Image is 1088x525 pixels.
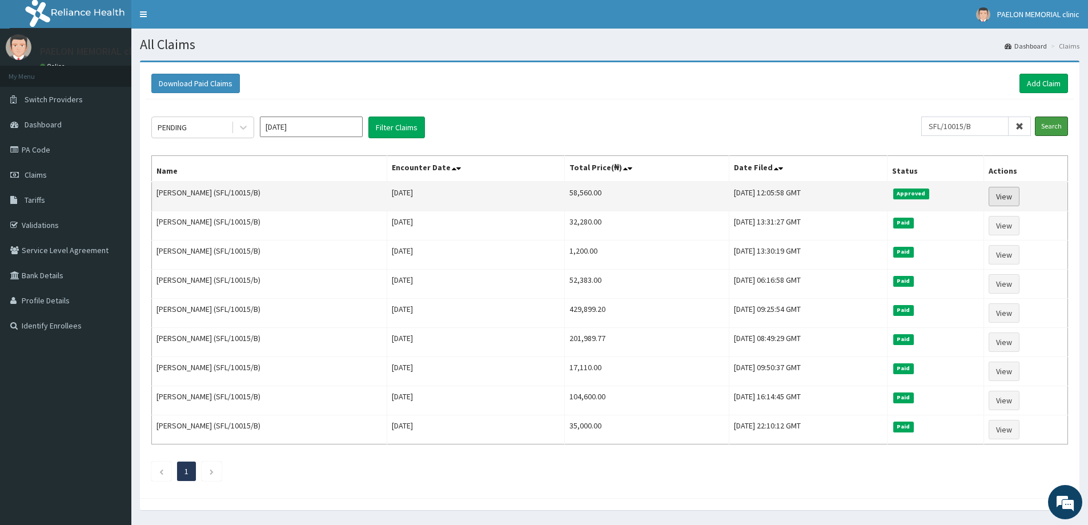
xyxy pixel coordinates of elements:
td: [PERSON_NAME] (SFL/10015/B) [152,328,387,357]
p: PAELON MEMORIAL clinic [40,46,147,57]
a: View [989,420,1019,439]
td: 58,560.00 [564,182,729,211]
a: Next page [209,466,214,476]
td: [PERSON_NAME] (SFL/10015/B) [152,241,387,270]
td: [DATE] [387,211,565,241]
td: [DATE] 09:25:54 GMT [729,299,887,328]
th: Status [887,156,983,182]
td: [DATE] 08:49:29 GMT [729,328,887,357]
td: [PERSON_NAME] (SFL/10015/B) [152,357,387,386]
td: [PERSON_NAME] (SFL/10015/B) [152,386,387,415]
td: 104,600.00 [564,386,729,415]
td: 201,989.77 [564,328,729,357]
a: Dashboard [1005,41,1047,51]
input: Select Month and Year [260,117,363,137]
td: [DATE] [387,270,565,299]
td: [DATE] [387,328,565,357]
td: [DATE] 16:14:45 GMT [729,386,887,415]
td: [DATE] 09:50:37 GMT [729,357,887,386]
span: Approved [893,189,929,199]
th: Name [152,156,387,182]
a: View [989,332,1019,352]
td: [DATE] [387,182,565,211]
a: Add Claim [1019,74,1068,93]
th: Actions [983,156,1067,182]
span: Switch Providers [25,94,83,105]
span: Paid [893,392,914,403]
a: Page 1 is your current page [184,466,188,476]
a: View [989,391,1019,410]
td: [PERSON_NAME] (SFL/10015/B) [152,211,387,241]
td: [DATE] 13:30:19 GMT [729,241,887,270]
a: Online [40,62,67,70]
a: View [989,362,1019,381]
button: Download Paid Claims [151,74,240,93]
button: Filter Claims [368,117,425,138]
td: [PERSON_NAME] (SFL/10015/B) [152,182,387,211]
td: 429,899.20 [564,299,729,328]
input: Search by HMO ID [921,117,1009,136]
img: User Image [976,7,990,22]
td: [DATE] [387,415,565,444]
td: 32,280.00 [564,211,729,241]
li: Claims [1048,41,1079,51]
td: [DATE] [387,357,565,386]
td: [DATE] [387,386,565,415]
h1: All Claims [140,37,1079,52]
td: 17,110.00 [564,357,729,386]
td: [DATE] 22:10:12 GMT [729,415,887,444]
a: View [989,216,1019,235]
td: [PERSON_NAME] (SFL/10015/b) [152,270,387,299]
span: Paid [893,218,914,228]
td: [DATE] [387,299,565,328]
span: Claims [25,170,47,180]
span: Paid [893,334,914,344]
td: [PERSON_NAME] (SFL/10015/B) [152,415,387,444]
span: Paid [893,363,914,374]
span: Paid [893,276,914,286]
td: [DATE] [387,241,565,270]
td: [DATE] 13:31:27 GMT [729,211,887,241]
td: [DATE] 12:05:58 GMT [729,182,887,211]
img: User Image [6,34,31,60]
a: View [989,303,1019,323]
div: PENDING [158,122,187,133]
span: Tariffs [25,195,45,205]
td: 52,383.00 [564,270,729,299]
a: Previous page [159,466,164,476]
a: View [989,274,1019,294]
td: [DATE] 06:16:58 GMT [729,270,887,299]
input: Search [1035,117,1068,136]
td: 35,000.00 [564,415,729,444]
td: 1,200.00 [564,241,729,270]
span: Dashboard [25,119,62,130]
a: View [989,187,1019,206]
span: PAELON MEMORIAL clinic [997,9,1079,19]
th: Total Price(₦) [564,156,729,182]
td: [PERSON_NAME] (SFL/10015/B) [152,299,387,328]
span: Paid [893,305,914,315]
span: Paid [893,247,914,257]
th: Encounter Date [387,156,565,182]
th: Date Filed [729,156,887,182]
a: View [989,245,1019,264]
span: Paid [893,422,914,432]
